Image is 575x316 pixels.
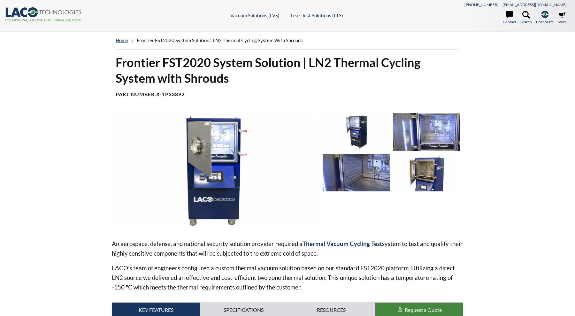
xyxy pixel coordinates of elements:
[393,113,460,151] img: Thermal Platen and Shroud, chamber internal
[503,11,516,25] a: Contact
[156,91,185,97] b: X-1P33892
[303,240,382,247] strong: Thermal Vacuum Cycling Test
[323,154,390,192] img: Thermal Platen and Shroud, chamber close-up
[137,37,303,43] span: Frontier FST2020 System Solution | LN2 Thermal Cycling System with Shrouds
[116,55,459,86] h1: Frontier FST2020 System Solution | LN2 Thermal Cycling System with Shrouds
[393,154,460,192] img: TVCT System, chamber close-up
[323,113,390,151] img: TVCT System, angled view, open door
[464,2,499,7] a: [PHONE_NUMBER]
[536,19,554,25] span: Corporate
[116,37,128,43] a: home
[405,307,442,313] span: Request a Quote
[112,263,463,292] p: LACO’s team of engineers configured a custom thermal vacuum solution based on our standard FST202...
[116,91,459,98] h4: Part Number:
[116,31,459,50] div: »
[502,2,567,7] a: [EMAIL_ADDRESS][DOMAIN_NAME]
[520,11,532,25] a: Search
[291,12,343,18] a: Leak Test Solutions (LTS)
[112,113,318,228] img: TVCT System, front view, open door
[558,11,567,25] a: Store
[112,239,463,258] p: An aerospace, defense, and national security solution provider required a system to test and qual...
[230,12,280,18] a: Vacuum Solutions (LVS)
